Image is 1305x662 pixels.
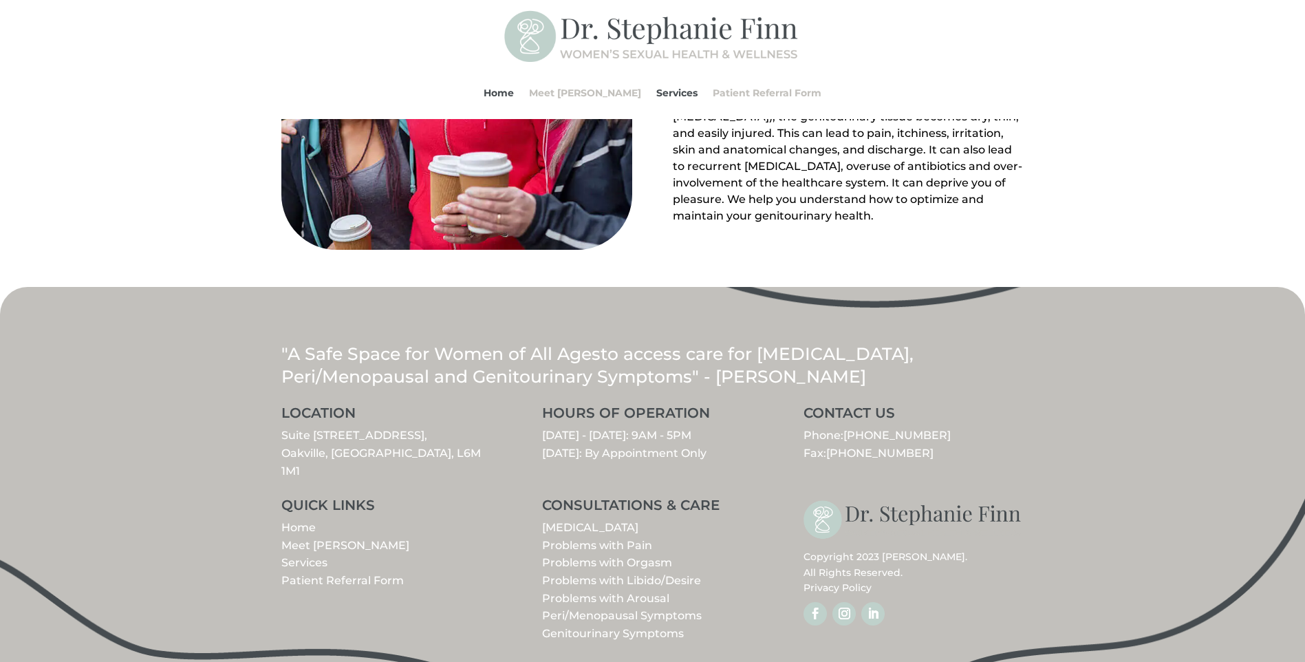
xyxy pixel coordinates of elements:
[826,447,934,460] span: [PHONE_NUMBER]
[281,343,914,387] span: to access care for [MEDICAL_DATA], Peri/Menopausal and Genitourinary Symptoms" - [PERSON_NAME]
[656,67,698,119] a: Services
[832,602,856,626] a: Follow on Instagram
[804,498,1024,542] img: stephanie-finn-logo-dark
[804,427,1024,462] p: Phone: Fax:
[542,539,652,552] a: Problems with Pain
[861,602,885,626] a: Follow on LinkedIn
[804,581,872,594] a: Privacy Policy
[804,406,1024,427] h3: CONTACT US
[484,67,514,119] a: Home
[542,574,701,587] a: Problems with Libido/Desire
[281,343,1024,387] p: "A Safe Space for Women of All Ages
[542,498,762,519] h3: CONSULTATIONS & CARE
[281,498,501,519] h3: QUICK LINKS
[281,406,501,427] h3: LOCATION
[281,539,409,552] a: Meet [PERSON_NAME]
[542,556,672,569] a: Problems with Orgasm
[673,92,1024,224] div: Page 2
[542,609,702,622] a: Peri/Menopausal Symptoms
[542,406,762,427] h3: HOURS OF OPERATION
[281,429,481,477] a: Suite [STREET_ADDRESS],Oakville, [GEOGRAPHIC_DATA], L6M 1M1
[281,574,404,587] a: Patient Referral Form
[542,627,684,640] a: Genitourinary Symptoms
[529,67,641,119] a: Meet [PERSON_NAME]
[542,427,762,462] p: [DATE] - [DATE]: 9AM - 5PM [DATE]: By Appointment Only
[281,521,316,534] a: Home
[804,602,827,626] a: Follow on Facebook
[804,549,1024,595] p: Copyright 2023 [PERSON_NAME]. All Rights Reserved.
[843,429,951,442] a: [PHONE_NUMBER]
[281,556,327,569] a: Services
[713,67,821,119] a: Patient Referral Form
[542,521,638,534] a: [MEDICAL_DATA]
[542,592,669,605] a: Problems with Arousal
